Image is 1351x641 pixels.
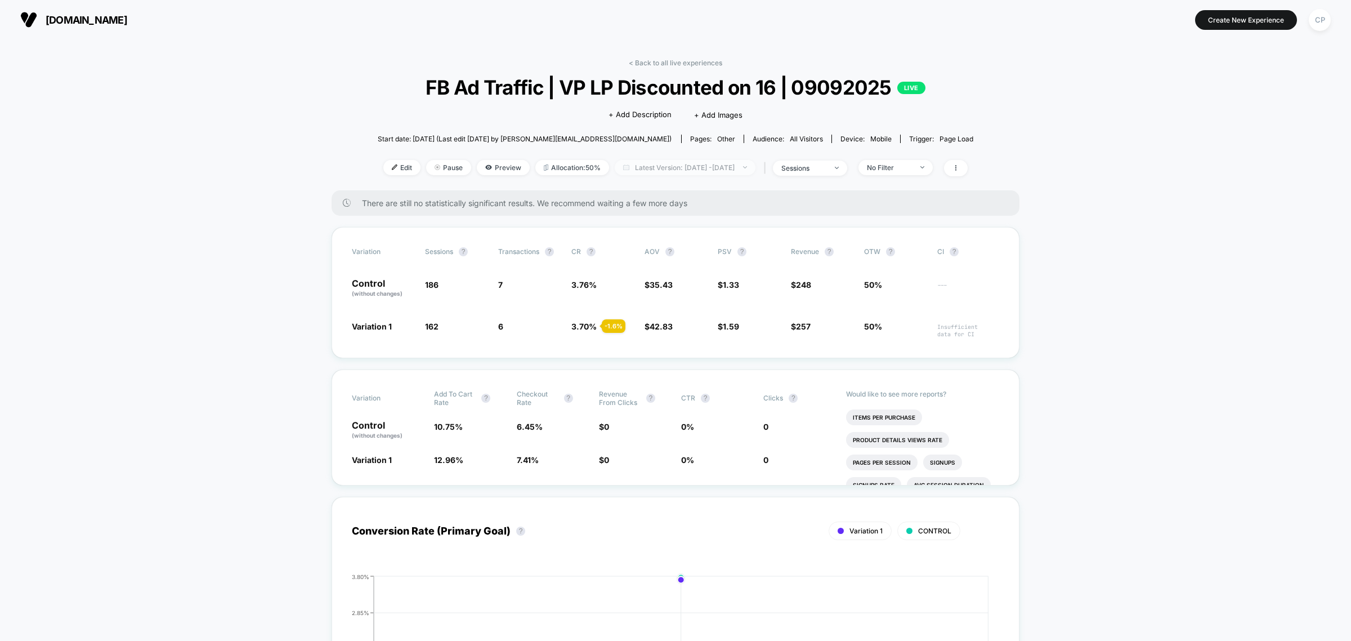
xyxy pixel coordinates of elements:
[909,135,973,143] div: Trigger:
[383,160,420,175] span: Edit
[723,280,739,290] span: 1.33
[535,160,609,175] span: Allocation: 50%
[629,59,722,67] a: < Back to all live experiences
[864,322,882,331] span: 50%
[17,11,131,29] button: [DOMAIN_NAME]
[481,394,490,403] button: ?
[352,279,414,298] p: Control
[20,11,37,28] img: Visually logo
[681,394,695,402] span: CTR
[864,280,882,290] span: 50%
[791,280,811,290] span: $
[789,394,798,403] button: ?
[781,164,826,172] div: sessions
[690,135,735,143] div: Pages:
[718,322,739,331] span: $
[763,455,768,465] span: 0
[498,280,503,290] span: 7
[517,390,558,407] span: Checkout Rate
[701,394,710,403] button: ?
[717,135,735,143] span: other
[846,409,922,425] li: Items Per Purchase
[564,394,573,403] button: ?
[599,390,641,407] span: Revenue From Clicks
[650,322,673,331] span: 42.83
[831,135,900,143] span: Device:
[46,14,127,26] span: [DOMAIN_NAME]
[646,394,655,403] button: ?
[849,527,883,535] span: Variation 1
[1309,9,1331,31] div: CP
[846,390,1000,398] p: Would like to see more reports?
[477,160,530,175] span: Preview
[923,455,962,470] li: Signups
[426,160,471,175] span: Pause
[434,455,463,465] span: 12.96 %
[846,432,949,448] li: Product Details Views Rate
[604,455,609,465] span: 0
[870,135,892,143] span: mobile
[571,247,581,256] span: CR
[516,527,525,536] button: ?
[602,319,625,333] div: - 1.6 %
[835,167,839,169] img: end
[825,247,834,256] button: ?
[937,282,999,298] span: ---
[681,455,694,465] span: 0 %
[761,160,773,176] span: |
[681,422,694,431] span: 0 %
[937,323,999,338] span: Insufficient data for CI
[392,164,397,170] img: edit
[763,422,768,431] span: 0
[352,432,402,439] span: (without changes)
[599,455,609,465] span: $
[571,322,597,331] span: 3.70 %
[517,422,543,431] span: 6.45 %
[907,477,991,493] li: Avg Session Duration
[650,280,673,290] span: 35.43
[599,422,609,431] span: $
[587,247,596,256] button: ?
[517,455,539,465] span: 7.41 %
[846,477,901,493] li: Signups Rate
[434,390,476,407] span: Add To Cart Rate
[937,247,999,256] span: CI
[737,247,746,256] button: ?
[571,280,597,290] span: 3.76 %
[1195,10,1297,30] button: Create New Experience
[645,247,660,256] span: AOV
[425,322,439,331] span: 162
[918,527,951,535] span: CONTROL
[378,135,672,143] span: Start date: [DATE] (Last edit [DATE] by [PERSON_NAME][EMAIL_ADDRESS][DOMAIN_NAME])
[796,280,811,290] span: 248
[545,247,554,256] button: ?
[1305,8,1334,32] button: CP
[886,247,895,256] button: ?
[753,135,823,143] div: Audience:
[498,322,503,331] span: 6
[950,247,959,256] button: ?
[723,322,739,331] span: 1.59
[425,247,453,256] span: Sessions
[362,198,997,208] span: There are still no statistically significant results. We recommend waiting a few more days
[352,455,392,465] span: Variation 1
[718,247,732,256] span: PSV
[604,422,609,431] span: 0
[718,280,739,290] span: $
[408,75,944,99] span: FB Ad Traffic | VP LP Discounted on 16 | 09092025
[544,164,548,171] img: rebalance
[791,247,819,256] span: Revenue
[623,164,629,170] img: calendar
[645,322,673,331] span: $
[940,135,973,143] span: Page Load
[435,164,440,170] img: end
[743,166,747,168] img: end
[459,247,468,256] button: ?
[867,163,912,172] div: No Filter
[352,609,369,616] tspan: 2.85%
[352,390,414,407] span: Variation
[352,290,402,297] span: (without changes)
[352,421,423,440] p: Control
[498,247,539,256] span: Transactions
[615,160,755,175] span: Latest Version: [DATE] - [DATE]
